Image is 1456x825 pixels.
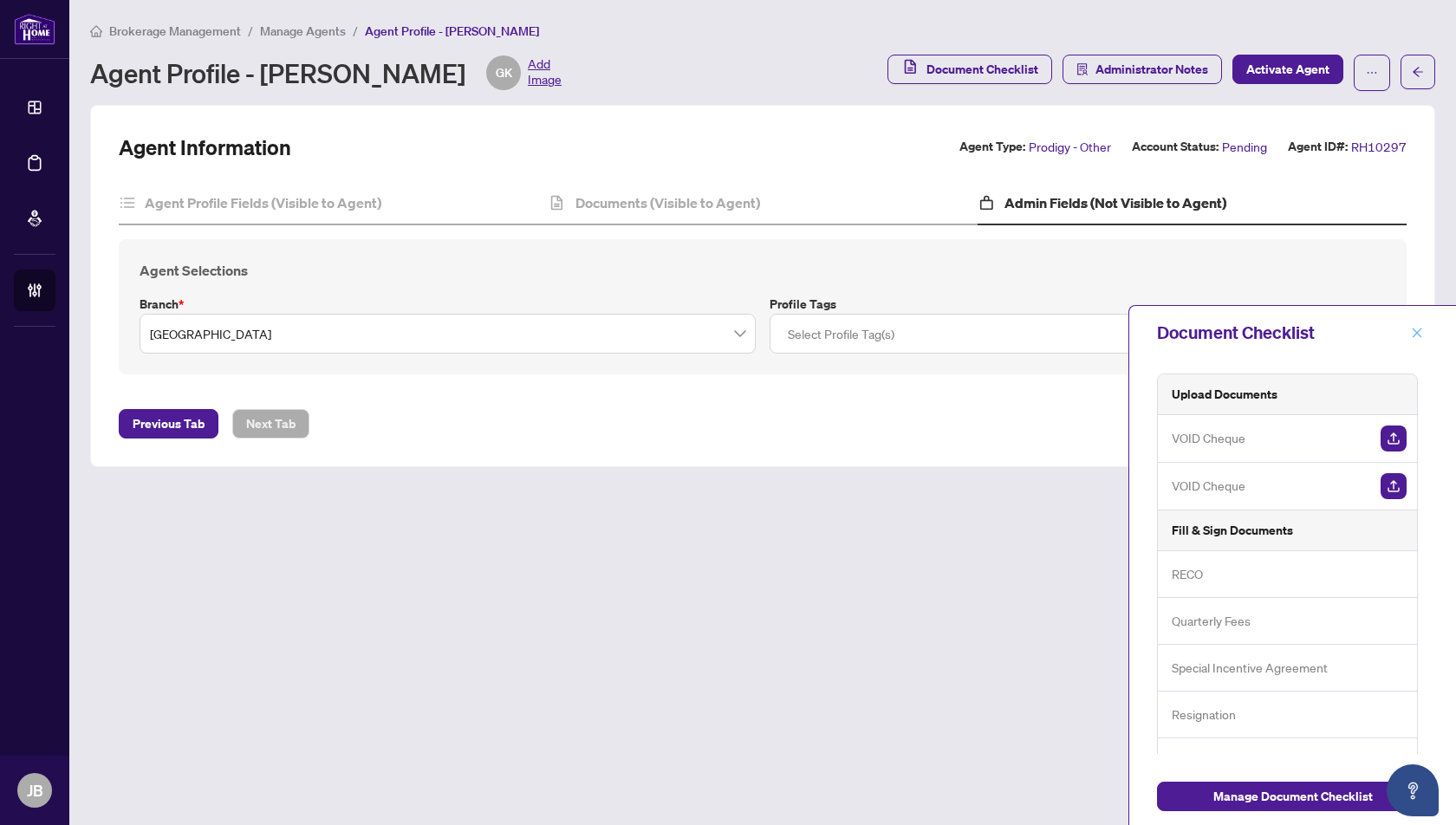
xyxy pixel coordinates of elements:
h4: Agent Selections [140,260,1386,281]
label: Agent Type: [959,137,1025,157]
li: / [353,21,358,41]
span: PREC [1172,751,1202,771]
span: Brokerage Management [109,23,241,39]
span: VOID Cheque [1172,476,1245,496]
span: RH10297 [1351,137,1407,157]
img: Upload Document [1381,473,1407,499]
button: Next Tab [232,409,309,438]
span: VOID Cheque [1172,428,1245,448]
div: Document Checklist [1157,320,1406,346]
button: Activate Agent [1232,55,1343,84]
h4: Admin Fields (Not Visible to Agent) [1004,192,1226,213]
label: Branch [140,295,756,314]
span: ellipsis [1366,67,1378,79]
h4: Documents (Visible to Agent) [575,192,760,213]
span: Activate Agent [1246,55,1329,83]
span: Resignation [1172,705,1236,724]
button: Previous Tab [119,409,218,438]
h5: Fill & Sign Documents [1172,521,1293,540]
span: Manage Agents [260,23,346,39]
span: Document Checklist [926,55,1038,83]
span: Add Image [528,55,562,90]
span: Pending [1222,137,1267,157]
span: close [1411,327,1423,339]
button: Manage Document Checklist [1157,782,1428,811]
img: logo [14,13,55,45]
span: Special Incentive Agreement [1172,658,1328,678]
h5: Upload Documents [1172,385,1277,404]
span: Manage Document Checklist [1213,783,1373,810]
button: Document Checklist [887,55,1052,84]
span: RECO [1172,564,1203,584]
span: solution [1076,63,1089,75]
label: Agent ID#: [1288,137,1348,157]
h2: Agent Information [119,133,291,161]
span: JB [27,778,43,802]
span: home [90,25,102,37]
div: Agent Profile - [PERSON_NAME] [90,55,562,90]
span: arrow-left [1412,66,1424,78]
label: Account Status: [1132,137,1219,157]
span: Administrator Notes [1095,55,1208,83]
button: Open asap [1387,764,1439,816]
label: Profile Tags [770,295,1386,314]
span: Prodigy - Other [1029,137,1111,157]
span: GK [496,63,512,82]
span: Previous Tab [133,410,205,438]
span: Quarterly Fees [1172,611,1251,631]
li: / [248,21,253,41]
img: Upload Document [1381,425,1407,451]
h4: Agent Profile Fields (Visible to Agent) [145,192,381,213]
span: Mississauga [150,317,745,350]
span: Agent Profile - [PERSON_NAME] [365,23,539,39]
button: Administrator Notes [1063,55,1222,84]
